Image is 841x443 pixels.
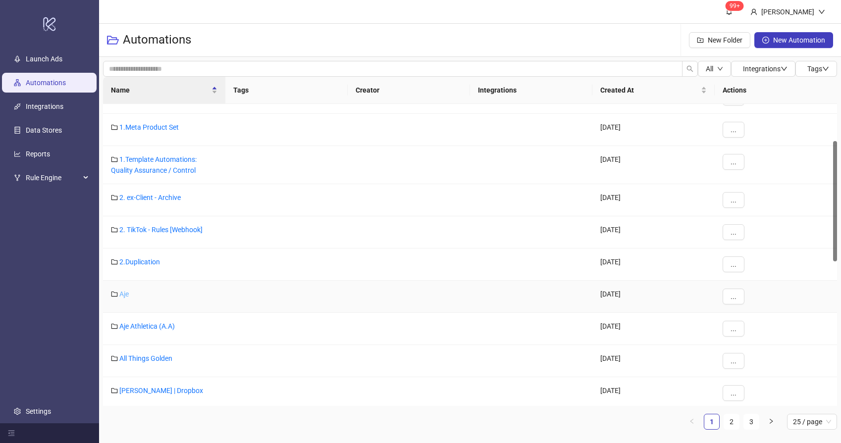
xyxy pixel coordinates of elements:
[111,387,118,394] span: folder
[717,66,723,72] span: down
[14,174,21,181] span: fork
[807,65,829,73] span: Tags
[750,8,757,15] span: user
[111,156,118,163] span: folder
[723,289,744,304] button: ...
[26,79,66,87] a: Automations
[26,102,63,110] a: Integrations
[723,192,744,208] button: ...
[731,228,736,236] span: ...
[686,65,693,72] span: search
[754,32,833,48] button: New Automation
[119,354,172,362] a: All Things Golden
[26,126,62,134] a: Data Stores
[704,414,719,429] a: 1
[592,377,715,409] div: [DATE]
[787,414,837,430] div: Page Size
[103,77,225,104] th: Name
[119,387,203,394] a: [PERSON_NAME] | Dropbox
[731,61,795,77] button: Integrationsdown
[8,430,15,437] span: menu-fold
[26,407,51,415] a: Settings
[731,389,736,397] span: ...
[723,353,744,369] button: ...
[592,313,715,345] div: [DATE]
[795,61,837,77] button: Tagsdown
[225,77,348,104] th: Tags
[123,32,191,48] h3: Automations
[592,184,715,216] div: [DATE]
[119,226,203,234] a: 2. TikTok - Rules [Webhook]
[111,194,118,201] span: folder
[818,8,825,15] span: down
[689,32,750,48] button: New Folder
[763,414,779,430] li: Next Page
[723,224,744,240] button: ...
[111,124,118,131] span: folder
[111,355,118,362] span: folder
[768,418,774,424] span: right
[111,226,118,233] span: folder
[119,123,179,131] a: 1.Meta Product Set
[731,325,736,333] span: ...
[592,146,715,184] div: [DATE]
[111,155,197,174] a: 1.Template Automations: Quality Assurance / Control
[470,77,592,104] th: Integrations
[763,414,779,430] button: right
[793,414,831,429] span: 25 / page
[684,414,700,430] button: left
[704,414,720,430] li: 1
[592,248,715,281] div: [DATE]
[731,126,736,134] span: ...
[706,65,713,73] span: All
[757,6,818,17] div: [PERSON_NAME]
[724,414,739,429] a: 2
[731,293,736,300] span: ...
[781,65,788,72] span: down
[111,291,118,297] span: folder
[743,414,759,430] li: 3
[724,414,739,430] li: 2
[726,8,733,15] span: bell
[111,323,118,330] span: folder
[592,216,715,248] div: [DATE]
[715,77,837,104] th: Actions
[723,385,744,401] button: ...
[762,37,769,44] span: plus-circle
[723,321,744,337] button: ...
[822,65,829,72] span: down
[689,418,695,424] span: left
[119,194,181,201] a: 2. ex-Client - Archive
[726,1,744,11] sup: 1557
[731,260,736,268] span: ...
[119,322,175,330] a: Aje Athletica (A.A)
[731,357,736,365] span: ...
[592,77,715,104] th: Created At
[119,290,129,298] a: Aje
[723,154,744,170] button: ...
[773,36,825,44] span: New Automation
[592,345,715,377] div: [DATE]
[731,158,736,166] span: ...
[684,414,700,430] li: Previous Page
[600,85,699,96] span: Created At
[26,55,62,63] a: Launch Ads
[697,37,704,44] span: folder-add
[26,150,50,158] a: Reports
[592,114,715,146] div: [DATE]
[111,85,210,96] span: Name
[119,258,160,266] a: 2.Duplication
[348,77,470,104] th: Creator
[107,34,119,46] span: folder-open
[731,196,736,204] span: ...
[592,281,715,313] div: [DATE]
[26,168,80,188] span: Rule Engine
[723,122,744,138] button: ...
[743,65,788,73] span: Integrations
[744,414,759,429] a: 3
[698,61,731,77] button: Alldown
[708,36,742,44] span: New Folder
[723,256,744,272] button: ...
[111,258,118,265] span: folder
